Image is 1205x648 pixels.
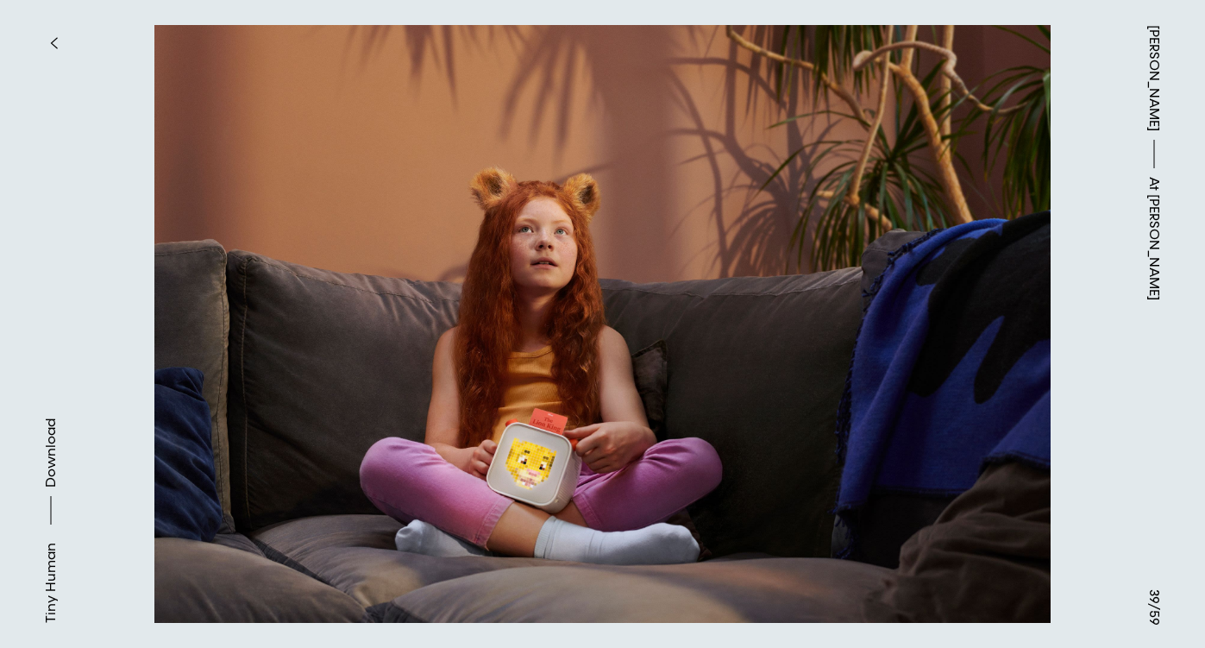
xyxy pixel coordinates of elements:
[41,543,61,623] div: Tiny Human
[1144,25,1164,131] a: [PERSON_NAME]
[1144,177,1164,300] span: At [PERSON_NAME]
[41,418,61,533] button: Download asset
[42,418,60,488] span: Download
